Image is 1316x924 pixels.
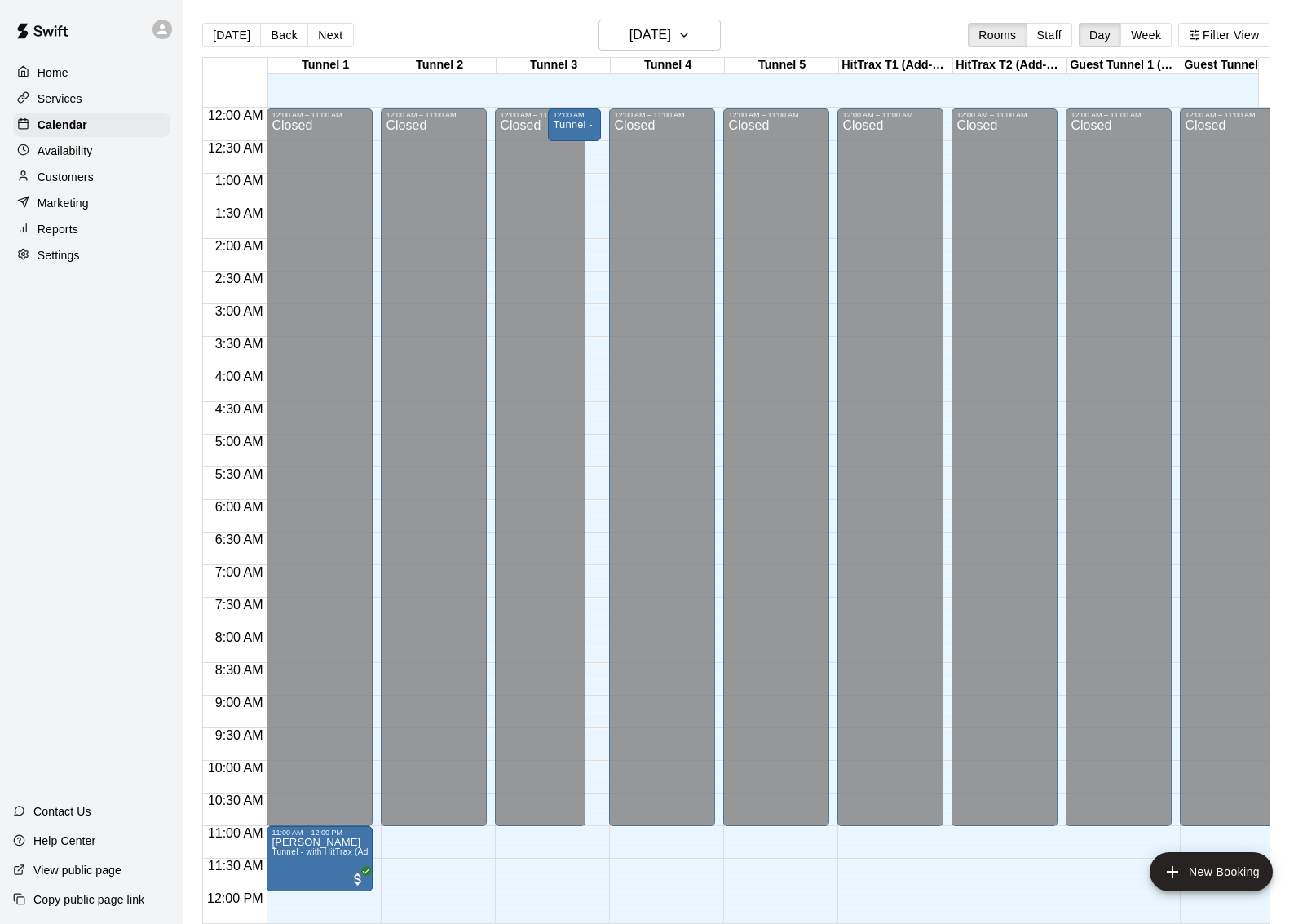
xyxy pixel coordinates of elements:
[839,58,953,73] div: HitTrax T1 (Add-On Service)
[267,108,373,826] div: 12:00 AM – 11:00 AM: Closed
[211,402,267,416] span: 4:30 AM
[386,111,482,119] div: 12:00 AM – 11:00 AM
[495,108,585,826] div: 12:00 AM – 11:00 AM: Closed
[500,119,581,832] div: Closed
[13,191,170,215] a: Marketing
[968,23,1027,47] button: Rooms
[204,141,267,155] span: 12:30 AM
[211,272,267,285] span: 2:30 AM
[723,108,829,826] div: 12:00 AM – 11:00 AM: Closed
[33,833,95,849] p: Help Center
[1150,852,1273,891] button: add
[1120,23,1172,47] button: Week
[211,533,267,546] span: 6:30 AM
[1185,119,1281,832] div: Closed
[13,139,170,163] a: Availability
[204,761,267,775] span: 10:00 AM
[728,111,824,119] div: 12:00 AM – 11:00 AM
[1066,108,1172,826] div: 12:00 AM – 11:00 AM: Closed
[38,117,87,133] p: Calendar
[211,598,267,612] span: 7:30 AM
[211,337,267,351] span: 3:30 AM
[1181,58,1296,73] div: Guest Tunnel 2 (2 Maximum)
[272,111,368,119] div: 12:00 AM – 11:00 AM
[611,58,725,73] div: Tunnel 4
[38,195,89,211] p: Marketing
[386,119,482,832] div: Closed
[38,169,94,185] p: Customers
[272,847,497,856] span: Tunnel - with HitTrax (Add-On Fee Required for Members)
[13,86,170,111] a: Services
[598,20,721,51] button: [DATE]
[728,119,824,832] div: Closed
[13,113,170,137] a: Calendar
[307,23,353,47] button: Next
[204,108,267,122] span: 12:00 AM
[381,108,487,826] div: 12:00 AM – 11:00 AM: Closed
[956,111,1053,119] div: 12:00 AM – 11:00 AM
[204,826,267,840] span: 11:00 AM
[204,794,267,807] span: 10:30 AM
[272,829,368,837] div: 11:00 AM – 12:00 PM
[211,565,267,579] span: 7:00 AM
[211,239,267,253] span: 2:00 AM
[203,891,267,905] span: 12:00 PM
[1071,111,1167,119] div: 12:00 AM – 11:00 AM
[38,91,82,107] p: Services
[38,247,80,263] p: Settings
[614,111,710,119] div: 12:00 AM – 11:00 AM
[13,243,170,267] div: Settings
[211,630,267,644] span: 8:00 AM
[842,119,938,832] div: Closed
[267,826,373,891] div: 11:00 AM – 12:00 PM: Nick Cunitz
[553,111,596,119] div: 12:00 AM – 12:30 AM
[211,304,267,318] span: 3:00 AM
[268,58,382,73] div: Tunnel 1
[211,663,267,677] span: 8:30 AM
[211,467,267,481] span: 5:30 AM
[204,859,267,873] span: 11:30 AM
[1071,119,1167,832] div: Closed
[211,174,267,188] span: 1:00 AM
[1185,111,1281,119] div: 12:00 AM – 11:00 AM
[211,369,267,383] span: 4:00 AM
[497,58,611,73] div: Tunnel 3
[953,58,1067,73] div: HitTrax T2 (Add-On Service)
[382,58,497,73] div: Tunnel 2
[500,111,581,119] div: 12:00 AM – 11:00 AM
[33,862,121,878] p: View public page
[1079,23,1121,47] button: Day
[211,696,267,710] span: 9:00 AM
[548,108,601,141] div: 12:00 AM – 12:30 AM: Tunnel - Long Tunnel (No HitTrax)
[350,871,366,887] span: All customers have paid
[38,221,78,237] p: Reports
[13,60,170,85] a: Home
[629,24,671,46] h6: [DATE]
[1067,58,1181,73] div: Guest Tunnel 1 (2 Maximum)
[211,435,267,449] span: 5:00 AM
[202,23,261,47] button: [DATE]
[1027,23,1073,47] button: Staff
[13,165,170,189] a: Customers
[609,108,715,826] div: 12:00 AM – 11:00 AM: Closed
[725,58,839,73] div: Tunnel 5
[38,64,68,81] p: Home
[211,206,267,220] span: 1:30 AM
[211,500,267,514] span: 6:00 AM
[956,119,1053,832] div: Closed
[33,891,144,908] p: Copy public page link
[1178,23,1270,47] button: Filter View
[13,217,170,241] a: Reports
[842,111,938,119] div: 12:00 AM – 11:00 AM
[33,803,91,820] p: Contact Us
[272,119,368,832] div: Closed
[38,143,93,159] p: Availability
[211,728,267,742] span: 9:30 AM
